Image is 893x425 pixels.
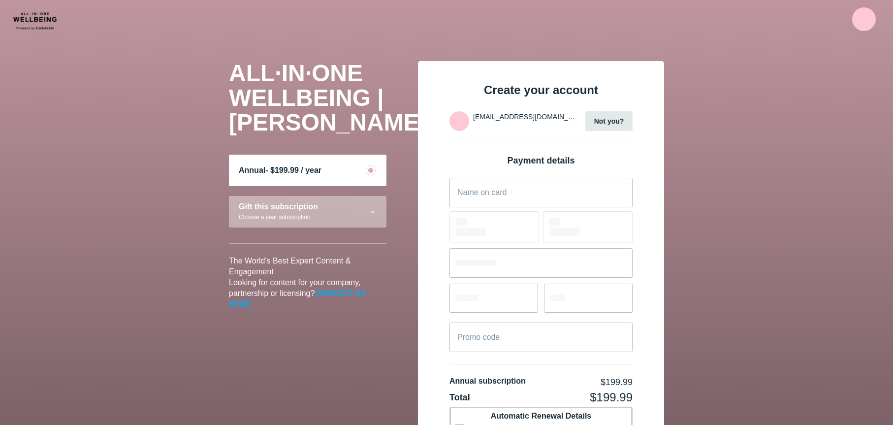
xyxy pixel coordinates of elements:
img: cf98c6063fbbd69aeeb40468575ab786.png [449,111,469,131]
span: Total [449,392,470,402]
img: cf98c6063fbbd69aeeb40468575ab786.png [852,7,876,31]
span: Not you? [594,117,624,125]
div: Choose a year subscription [239,213,318,222]
img: CARAVAN [10,10,81,31]
span: Automatic Renewal Details [491,412,592,420]
span: Annual subscription [449,377,526,385]
p: The World's Best Expert Content & Engagement Looking for content for your company, partnership or... [229,256,386,310]
div: $199.99 [590,392,633,403]
div: Annual- $199.99 / year [229,155,386,186]
div: Gift this subscriptionChoose a year subscription [229,196,386,228]
button: Not you? [585,111,633,131]
span: ALL·IN·ONE WELLBEING | [PERSON_NAME] [229,60,427,135]
li: [EMAIL_ADDRESS][DOMAIN_NAME] [473,111,575,122]
div: $199.99 [601,376,633,388]
span: - $199.99 / year [265,166,321,174]
div: Gift this subscription [239,202,318,211]
div: Create your account [449,85,633,96]
div: Payment details [449,155,633,166]
span: Annual [239,166,265,174]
